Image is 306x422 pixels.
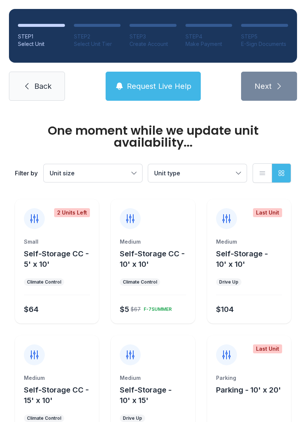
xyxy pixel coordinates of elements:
span: Self-Storage - 10' x 15' [120,385,172,405]
div: $5 [120,304,129,315]
button: Self-Storage CC - 15' x 10' [24,385,96,406]
span: Parking - 10' x 20' [216,385,281,394]
div: Medium [120,238,186,246]
button: Self-Storage CC - 10' x 10' [120,248,192,269]
div: STEP 2 [74,33,121,40]
div: $64 [24,304,38,315]
div: $67 [131,306,141,313]
div: Climate Control [123,279,157,285]
div: STEP 3 [129,33,177,40]
div: $104 [216,304,234,315]
div: Drive Up [219,279,238,285]
div: Medium [120,374,186,382]
div: Small [24,238,90,246]
span: Next [255,81,272,91]
span: Self-Storage CC - 5' x 10' [24,249,89,269]
div: Last Unit [253,208,282,217]
span: Self-Storage CC - 10' x 10' [120,249,185,269]
span: Unit size [50,169,75,177]
div: STEP 4 [185,33,232,40]
span: Unit type [154,169,180,177]
div: 2 Units Left [54,208,90,217]
span: Self-Storage - 10' x 10' [216,249,268,269]
div: Medium [216,238,282,246]
div: Climate Control [27,415,61,421]
button: Self-Storage - 10' x 10' [216,248,288,269]
span: Request Live Help [127,81,191,91]
div: Filter by [15,169,38,178]
div: Drive Up [123,415,142,421]
div: One moment while we update unit availability... [15,125,291,149]
button: Self-Storage CC - 5' x 10' [24,248,96,269]
span: Back [34,81,51,91]
div: Select Unit Tier [74,40,121,48]
button: Unit size [44,164,142,182]
div: STEP 1 [18,33,65,40]
span: Self-Storage CC - 15' x 10' [24,385,89,405]
div: F-7SUMMER [141,303,172,312]
div: Make Payment [185,40,232,48]
div: E-Sign Documents [241,40,288,48]
div: Climate Control [27,279,61,285]
div: STEP 5 [241,33,288,40]
div: Parking [216,374,282,382]
button: Parking - 10' x 20' [216,385,281,395]
div: Last Unit [253,344,282,353]
div: Select Unit [18,40,65,48]
button: Unit type [148,164,247,182]
button: Self-Storage - 10' x 15' [120,385,192,406]
div: Create Account [129,40,177,48]
div: Medium [24,374,90,382]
